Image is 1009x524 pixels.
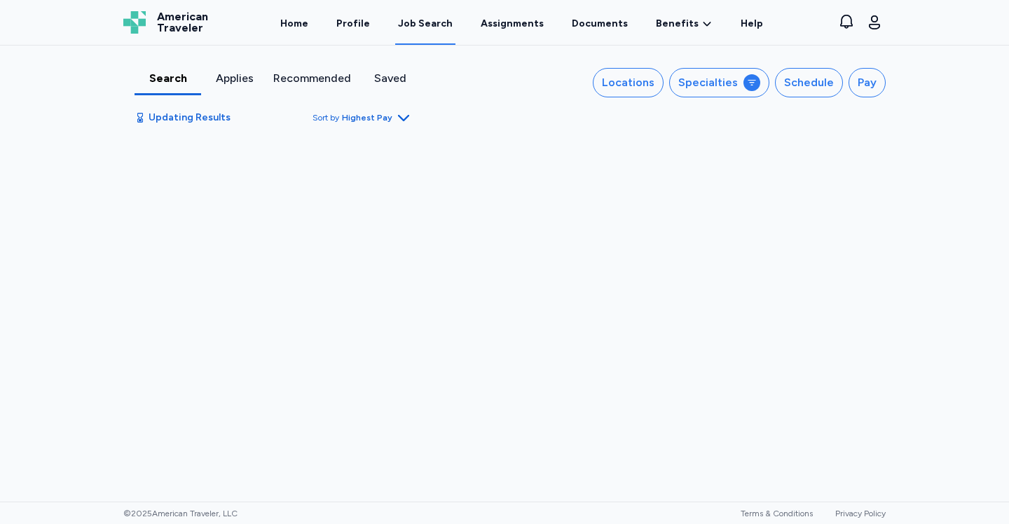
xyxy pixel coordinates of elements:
button: Schedule [775,68,843,97]
button: Locations [593,68,664,97]
a: Privacy Policy [835,509,886,518]
button: Specialties [669,68,769,97]
div: Applies [207,70,262,87]
button: Sort byHighest Pay [313,109,412,126]
a: Terms & Conditions [741,509,813,518]
a: Job Search [395,1,455,45]
div: Saved [362,70,418,87]
span: Updating Results [149,111,231,125]
span: © 2025 American Traveler, LLC [123,508,238,519]
button: Pay [849,68,886,97]
a: Benefits [656,17,713,31]
div: Job Search [398,17,453,31]
span: Highest Pay [342,112,392,123]
div: Recommended [273,70,351,87]
div: Pay [858,74,877,91]
div: Locations [602,74,654,91]
span: American Traveler [157,11,208,34]
div: Specialties [678,74,738,91]
div: Search [140,70,195,87]
img: Logo [123,11,146,34]
span: Benefits [656,17,699,31]
div: Schedule [784,74,834,91]
span: Sort by [313,112,339,123]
